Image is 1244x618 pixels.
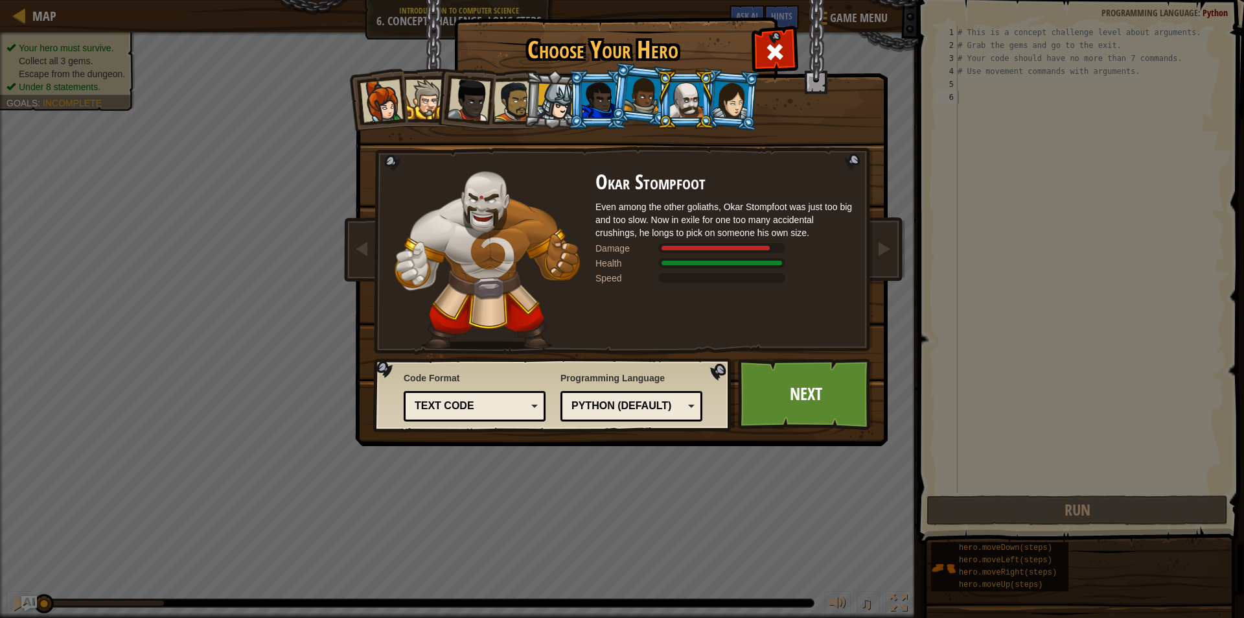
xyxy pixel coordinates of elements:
[738,359,873,430] a: Next
[595,257,855,270] div: Gains 200% of listed Warrior armor health.
[560,372,702,385] span: Programming Language
[568,70,627,129] li: Gordon the Stalwart
[523,69,584,131] li: Hattori Hanzō
[433,65,497,129] li: Lady Ida Justheart
[404,372,546,385] span: Code Format
[698,68,761,131] li: Illia Shieldsmith
[479,69,539,130] li: Alejandro the Duelist
[595,200,855,239] div: Even among the other goliaths, Okar Stompfoot was just too big and too slow. Now in exile for one...
[571,399,684,414] div: Python (Default)
[345,67,409,131] li: Captain Anya Weston
[395,171,579,350] img: goliath-pose.png
[609,62,673,127] li: Arryn Stonewall
[392,68,450,127] li: Sir Tharin Thunderfist
[656,70,715,129] li: Okar Stompfoot
[595,242,660,255] div: Damage
[595,272,855,285] div: Moves at 4 meters per second.
[457,36,748,64] h1: Choose Your Hero
[595,242,855,255] div: Deals 160% of listed Warrior weapon damage.
[595,257,660,270] div: Health
[595,171,855,194] h2: Okar Stompfoot
[415,399,527,414] div: Text code
[373,359,735,433] img: language-selector-background.png
[595,272,660,285] div: Speed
